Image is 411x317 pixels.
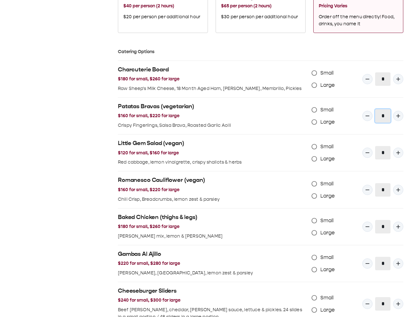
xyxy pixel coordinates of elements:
[118,103,307,110] h2: Patatas Bravas (vegetarian)
[221,13,298,20] p: $30 per person per additional hour
[118,250,307,258] h2: Gambas Al Ajillo
[118,260,307,267] h3: $220 for small, $280 for large
[362,104,403,128] div: Quantity Input
[320,306,335,314] span: Large
[118,159,307,166] p: Red cabbage, lemon vinaigrette, crispy shallots & herbs
[320,192,335,200] span: Large
[123,13,200,20] p: $20 per person per additional hour
[320,155,335,163] span: Large
[320,217,334,224] span: Small
[362,251,403,276] div: Quantity Input
[320,118,335,126] span: Large
[118,150,307,157] h3: $120 for small, $160 for large
[123,3,200,10] h3: $40 per person (2 hours)
[118,122,307,129] p: Crispy Fingerlings, Salsa Brava, Roasted Garlic Aoili
[118,214,307,221] h2: Baked Chicken (thighs & legs)
[362,141,403,165] div: Quantity Input
[118,176,307,184] h2: Romanesco Cauliflower (vegan)
[118,112,307,119] h3: $160 for small, $220 for large
[362,292,403,316] div: Quantity Input
[221,3,298,10] h3: $65 per person (2 hours)
[118,287,307,295] h2: Cheeseburger Sliders
[118,270,307,277] p: [PERSON_NAME], [GEOGRAPHIC_DATA], lemon zest & parsley
[118,140,307,147] h2: Little Gem Salad (vegan)
[118,233,307,240] p: [PERSON_NAME] mix, lemon & [PERSON_NAME]
[362,178,403,202] div: Quantity Input
[319,13,398,28] p: Order off the menu directly! Food, drinks, you name it
[320,143,334,150] span: Small
[320,229,335,237] span: Large
[320,266,335,273] span: Large
[320,106,334,114] span: Small
[118,297,307,304] h3: $240 for small, $300 for large
[320,254,334,261] span: Small
[118,223,307,230] h3: $180 for small, $260 for large
[118,85,307,92] p: Raw Sheep's Milk Cheese, 18 Month Aged Ham, [PERSON_NAME], Membrillo, Pickles
[320,180,334,188] span: Small
[320,294,334,302] span: Small
[320,81,335,89] span: Large
[118,186,307,193] h3: $160 for small, $220 for large
[320,69,334,77] span: Small
[118,48,403,55] h3: Catering Options
[118,196,307,203] p: Chili Crisp, Breadcrumbs, lemon zest & parsley
[362,67,403,91] div: Quantity Input
[362,215,403,239] div: Quantity Input
[118,76,307,83] h3: $180 for small, $260 for large
[319,3,398,10] h3: Pricing Varies
[118,66,307,74] h2: Charcuterie Board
